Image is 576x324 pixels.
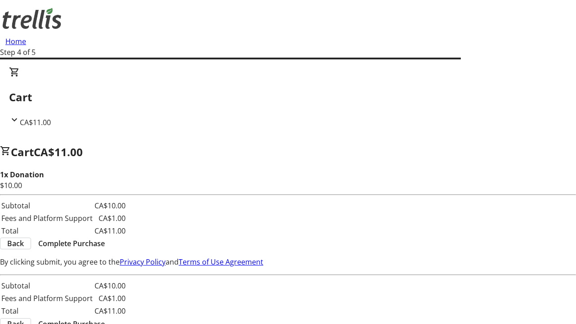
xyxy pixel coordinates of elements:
span: CA$11.00 [34,144,83,159]
td: CA$11.00 [94,225,126,237]
a: Privacy Policy [120,257,166,267]
td: Fees and Platform Support [1,212,93,224]
span: CA$11.00 [20,117,51,127]
td: CA$1.00 [94,292,126,304]
button: Complete Purchase [31,238,112,249]
h2: Cart [9,89,567,105]
td: Total [1,305,93,317]
div: CartCA$11.00 [9,67,567,128]
td: Total [1,225,93,237]
td: CA$11.00 [94,305,126,317]
a: Terms of Use Agreement [179,257,263,267]
td: CA$1.00 [94,212,126,224]
td: Subtotal [1,200,93,211]
td: CA$10.00 [94,280,126,292]
span: Complete Purchase [38,238,105,249]
td: Subtotal [1,280,93,292]
span: Cart [11,144,34,159]
td: CA$10.00 [94,200,126,211]
span: Back [7,238,24,249]
td: Fees and Platform Support [1,292,93,304]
